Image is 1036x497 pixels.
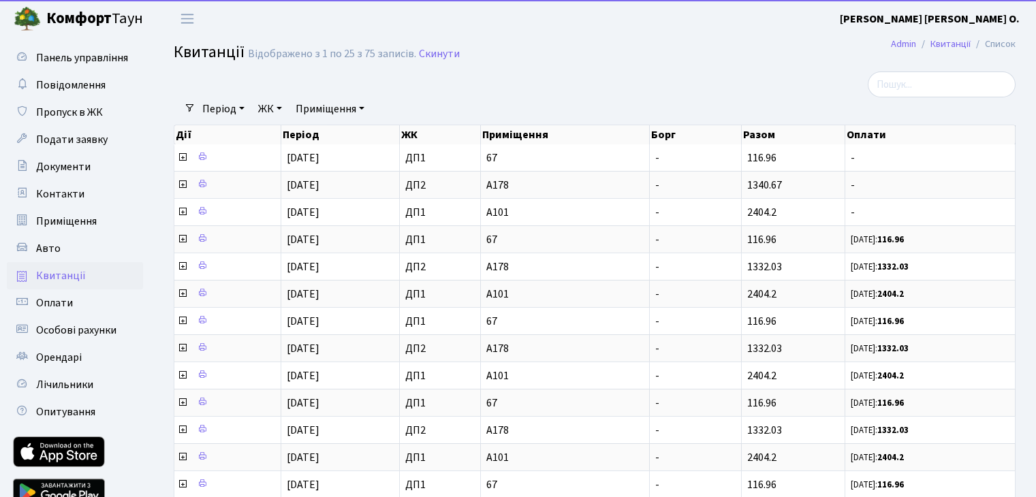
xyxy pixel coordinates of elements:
[851,342,909,355] small: [DATE]:
[851,261,909,273] small: [DATE]:
[405,479,475,490] span: ДП1
[486,370,644,381] span: А101
[7,44,143,71] a: Панель управління
[7,153,143,180] a: Документи
[877,397,904,409] b: 116.96
[655,368,659,383] span: -
[481,125,650,144] th: Приміщення
[655,178,659,193] span: -
[36,323,116,338] span: Особові рахунки
[287,341,319,356] span: [DATE]
[747,423,782,438] span: 1332.03
[486,316,644,327] span: 67
[486,398,644,408] span: 67
[287,368,319,383] span: [DATE]
[36,214,97,229] span: Приміщення
[7,180,143,208] a: Контакти
[747,341,782,356] span: 1332.03
[36,268,86,283] span: Квитанції
[287,450,319,465] span: [DATE]
[655,423,659,438] span: -
[7,71,143,99] a: Повідомлення
[281,125,400,144] th: Період
[400,125,481,144] th: ЖК
[655,205,659,220] span: -
[747,477,776,492] span: 116.96
[747,205,776,220] span: 2404.2
[486,234,644,245] span: 67
[405,343,475,354] span: ДП2
[36,159,91,174] span: Документи
[287,477,319,492] span: [DATE]
[405,370,475,381] span: ДП1
[405,207,475,218] span: ДП1
[405,180,475,191] span: ДП2
[747,314,776,329] span: 116.96
[170,7,204,30] button: Переключити навігацію
[840,11,1020,27] a: [PERSON_NAME] [PERSON_NAME] О.
[870,30,1036,59] nav: breadcrumb
[46,7,143,31] span: Таун
[851,479,904,491] small: [DATE]:
[840,12,1020,27] b: [PERSON_NAME] [PERSON_NAME] О.
[845,125,1016,144] th: Оплати
[287,396,319,411] span: [DATE]
[287,178,319,193] span: [DATE]
[742,125,845,144] th: Разом
[46,7,112,29] b: Комфорт
[174,40,245,64] span: Квитанції
[486,207,644,218] span: А101
[287,423,319,438] span: [DATE]
[7,398,143,426] a: Опитування
[36,187,84,202] span: Контакти
[747,368,776,383] span: 2404.2
[971,37,1016,52] li: Список
[7,208,143,235] a: Приміщення
[655,396,659,411] span: -
[877,315,904,327] b: 116.96
[655,341,659,356] span: -
[486,289,644,300] span: А101
[7,262,143,289] a: Квитанції
[877,370,904,382] b: 2404.2
[655,150,659,165] span: -
[405,425,475,436] span: ДП2
[747,232,776,247] span: 116.96
[486,343,644,354] span: А178
[7,371,143,398] a: Лічильники
[7,99,143,126] a: Пропуск в ЖК
[877,342,909,355] b: 1332.03
[655,259,659,274] span: -
[851,451,904,464] small: [DATE]:
[405,316,475,327] span: ДП1
[486,180,644,191] span: А178
[36,404,95,419] span: Опитування
[36,132,108,147] span: Подати заявку
[868,71,1016,97] input: Пошук...
[36,105,103,120] span: Пропуск в ЖК
[747,396,776,411] span: 116.96
[851,370,904,382] small: [DATE]:
[7,289,143,317] a: Оплати
[287,205,319,220] span: [DATE]
[851,207,1009,218] span: -
[851,234,904,246] small: [DATE]:
[248,48,416,61] div: Відображено з 1 по 25 з 75 записів.
[851,397,904,409] small: [DATE]:
[655,287,659,302] span: -
[36,50,128,65] span: Панель управління
[655,477,659,492] span: -
[7,235,143,262] a: Авто
[405,452,475,463] span: ДП1
[405,398,475,408] span: ДП1
[877,288,904,300] b: 2404.2
[747,287,776,302] span: 2404.2
[287,150,319,165] span: [DATE]
[851,153,1009,163] span: -
[877,424,909,436] b: 1332.03
[486,261,644,272] span: А178
[851,288,904,300] small: [DATE]:
[36,295,73,310] span: Оплати
[14,5,41,33] img: logo.png
[287,259,319,274] span: [DATE]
